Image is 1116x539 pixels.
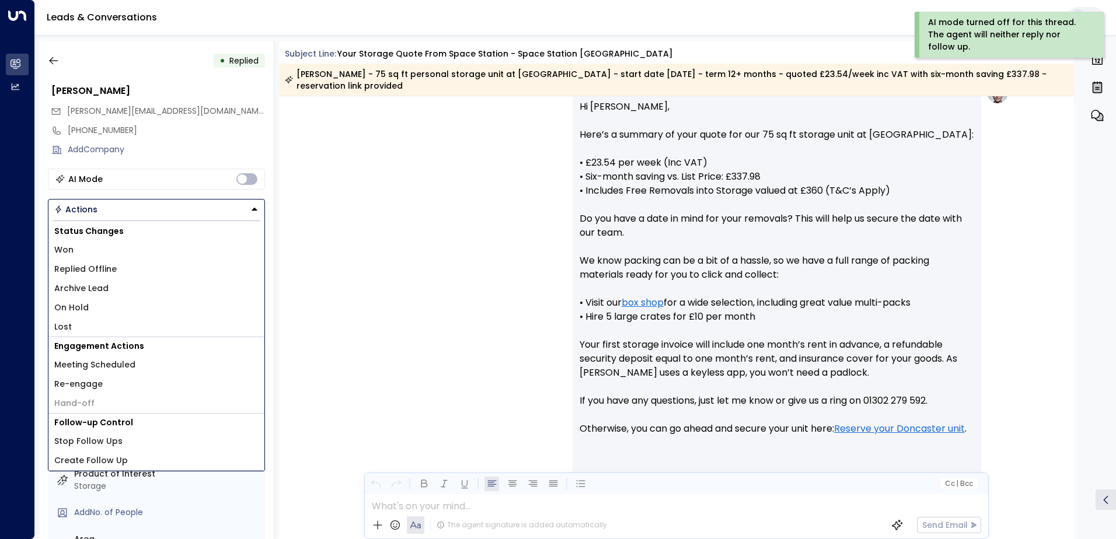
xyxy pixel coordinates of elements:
[229,55,259,66] span: Replied
[74,480,260,492] div: Storage
[68,143,265,156] div: AddCompany
[54,244,74,256] span: Won
[54,302,89,314] span: On Hold
[74,468,260,480] label: Product of Interest
[54,204,97,215] div: Actions
[928,16,1089,53] div: AI mode turned off for this thread. The agent will neither reply nor follow up.
[68,173,103,185] div: AI Mode
[285,48,336,60] span: Subject Line:
[437,520,607,530] div: The agent signature is added automatically
[54,378,103,390] span: Re-engage
[48,199,265,220] div: Button group with a nested menu
[580,100,974,450] p: Hi [PERSON_NAME], Here’s a summary of your quote for our 75 sq ft storage unit at [GEOGRAPHIC_DAT...
[940,478,977,489] button: Cc|Bcc
[944,480,972,488] span: Cc Bcc
[337,48,673,60] div: Your storage quote from Space Station - Space Station [GEOGRAPHIC_DATA]
[54,359,135,371] span: Meeting Scheduled
[956,480,958,488] span: |
[48,199,265,220] button: Actions
[389,477,403,491] button: Redo
[67,105,266,117] span: [PERSON_NAME][EMAIL_ADDRESS][DOMAIN_NAME]
[67,105,265,117] span: ross_gellatly@hotmail.com
[368,477,383,491] button: Undo
[68,124,265,136] div: [PHONE_NUMBER]
[48,414,264,432] h1: Follow-up Control
[51,84,265,98] div: [PERSON_NAME]
[48,337,264,355] h1: Engagement Actions
[54,397,95,409] span: Hand-off
[54,263,117,275] span: Replied Offline
[54,454,128,467] span: Create Follow Up
[47,10,157,24] a: Leads & Conversations
[74,506,260,519] div: AddNo. of People
[285,68,1068,92] div: [PERSON_NAME] - 75 sq ft personal storage unit at [GEOGRAPHIC_DATA] - start date [DATE] - term 12...
[54,435,123,447] span: Stop Follow Ups
[219,50,225,71] div: •
[54,321,72,333] span: Lost
[48,222,264,240] h1: Status Changes
[834,422,965,436] a: Reserve your Doncaster unit
[54,282,109,295] span: Archive Lead
[622,296,664,310] a: box shop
